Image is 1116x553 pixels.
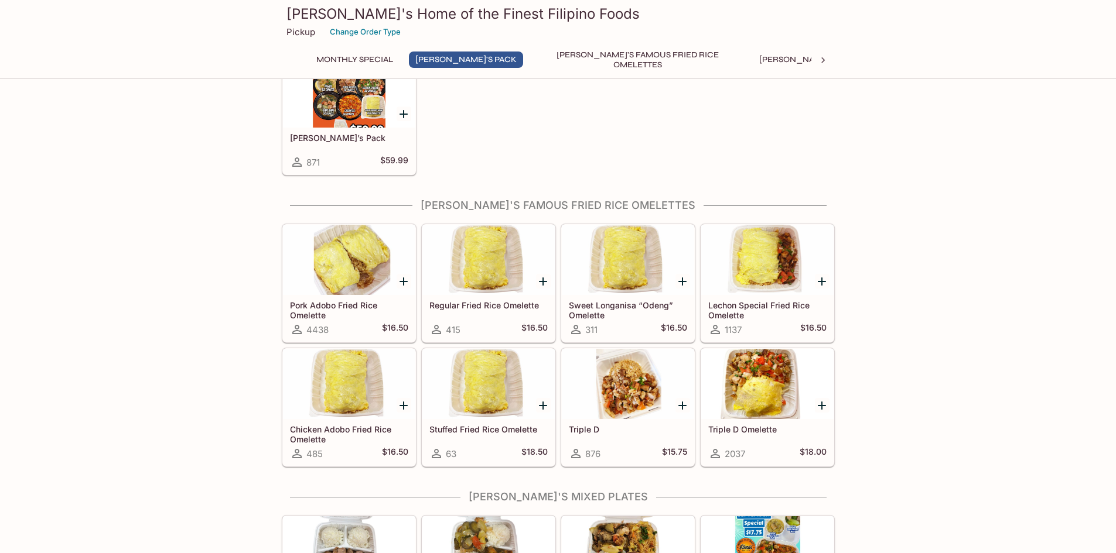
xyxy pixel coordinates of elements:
h5: $15.75 [662,446,687,461]
a: Pork Adobo Fried Rice Omelette4438$16.50 [282,224,416,342]
a: Stuffed Fried Rice Omelette63$18.50 [422,348,555,466]
h5: Triple D [569,424,687,434]
span: 1137 [725,324,742,335]
h5: $18.00 [800,446,827,461]
div: Chicken Adobo Fried Rice Omelette [283,349,415,419]
a: Chicken Adobo Fried Rice Omelette485$16.50 [282,348,416,466]
div: Regular Fried Rice Omelette [422,225,555,295]
button: [PERSON_NAME]'s Mixed Plates [753,51,902,68]
div: Elena’s Pack [283,57,415,128]
div: Pork Adobo Fried Rice Omelette [283,225,415,295]
button: Add Stuffed Fried Rice Omelette [536,398,551,413]
h5: $18.50 [521,446,548,461]
span: 485 [306,448,323,459]
h5: $59.99 [380,155,408,169]
button: Add Elena’s Pack [397,107,411,121]
h5: Chicken Adobo Fried Rice Omelette [290,424,408,444]
a: [PERSON_NAME]’s Pack871$59.99 [282,57,416,175]
button: [PERSON_NAME]'s Pack [409,51,523,68]
p: Pickup [286,26,315,37]
h4: [PERSON_NAME]'s Mixed Plates [282,490,835,503]
a: Triple D Omelette2037$18.00 [701,348,834,466]
h5: $16.50 [521,322,548,336]
button: Add Chicken Adobo Fried Rice Omelette [397,398,411,413]
button: [PERSON_NAME]'s Famous Fried Rice Omelettes [533,51,743,68]
span: 2037 [725,448,745,459]
span: 311 [585,324,598,335]
button: Add Lechon Special Fried Rice Omelette [815,274,830,288]
span: 871 [306,157,320,168]
a: Triple D876$15.75 [561,348,695,466]
button: Add Regular Fried Rice Omelette [536,274,551,288]
span: 415 [446,324,460,335]
h5: $16.50 [661,322,687,336]
h5: [PERSON_NAME]’s Pack [290,133,408,143]
div: Stuffed Fried Rice Omelette [422,349,555,419]
h5: $16.50 [382,446,408,461]
div: Sweet Longanisa “Odeng” Omelette [562,225,694,295]
button: Add Sweet Longanisa “Odeng” Omelette [675,274,690,288]
h4: [PERSON_NAME]'s Famous Fried Rice Omelettes [282,199,835,212]
h5: Triple D Omelette [708,424,827,434]
h5: $16.50 [382,322,408,336]
span: 63 [446,448,456,459]
div: Triple D Omelette [701,349,834,419]
h3: [PERSON_NAME]'s Home of the Finest Filipino Foods [286,5,830,23]
h5: Lechon Special Fried Rice Omelette [708,300,827,320]
h5: Stuffed Fried Rice Omelette [429,424,548,434]
span: 4438 [306,324,329,335]
h5: $16.50 [800,322,827,336]
button: Change Order Type [325,23,406,41]
a: Sweet Longanisa “Odeng” Omelette311$16.50 [561,224,695,342]
button: Monthly Special [310,51,400,68]
h5: Sweet Longanisa “Odeng” Omelette [569,300,687,320]
a: Lechon Special Fried Rice Omelette1137$16.50 [701,224,834,342]
button: Add Triple D Omelette [815,398,830,413]
button: Add Triple D [675,398,690,413]
h5: Regular Fried Rice Omelette [429,300,548,310]
a: Regular Fried Rice Omelette415$16.50 [422,224,555,342]
button: Add Pork Adobo Fried Rice Omelette [397,274,411,288]
div: Triple D [562,349,694,419]
span: 876 [585,448,600,459]
h5: Pork Adobo Fried Rice Omelette [290,300,408,320]
div: Lechon Special Fried Rice Omelette [701,225,834,295]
